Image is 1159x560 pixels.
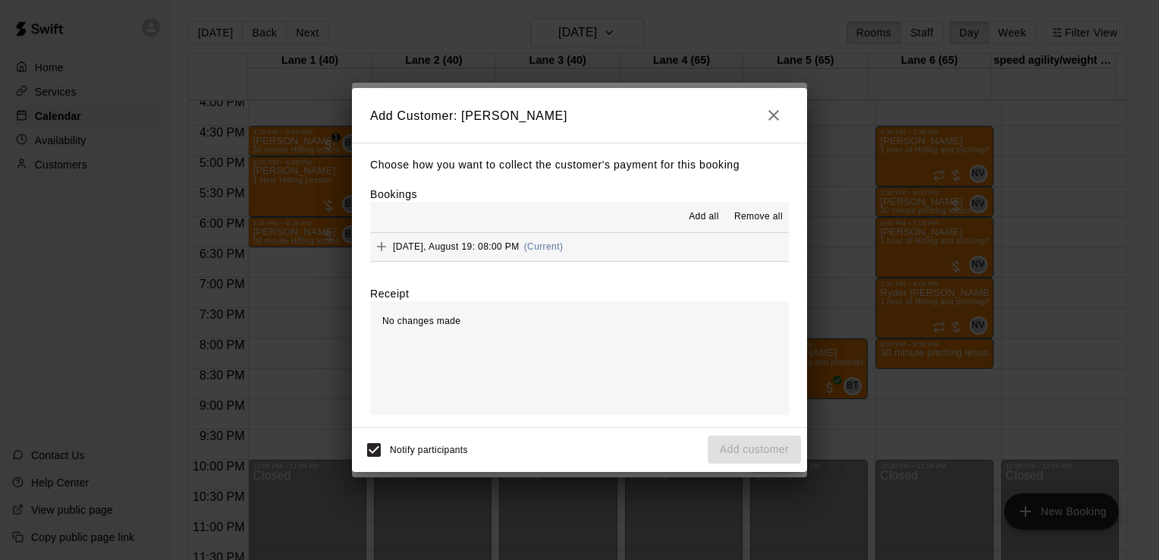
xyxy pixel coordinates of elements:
button: Add all [680,205,728,229]
span: No changes made [382,316,460,326]
h2: Add Customer: [PERSON_NAME] [352,88,807,143]
label: Bookings [370,188,417,200]
span: Add all [689,209,719,225]
span: Remove all [734,209,783,225]
span: Add [370,241,393,252]
button: Remove all [728,205,789,229]
button: Add[DATE], August 19: 08:00 PM(Current) [370,233,789,261]
label: Receipt [370,286,409,301]
span: (Current) [524,241,564,252]
p: Choose how you want to collect the customer's payment for this booking [370,156,789,175]
span: Notify participants [390,445,468,455]
span: [DATE], August 19: 08:00 PM [393,241,520,252]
